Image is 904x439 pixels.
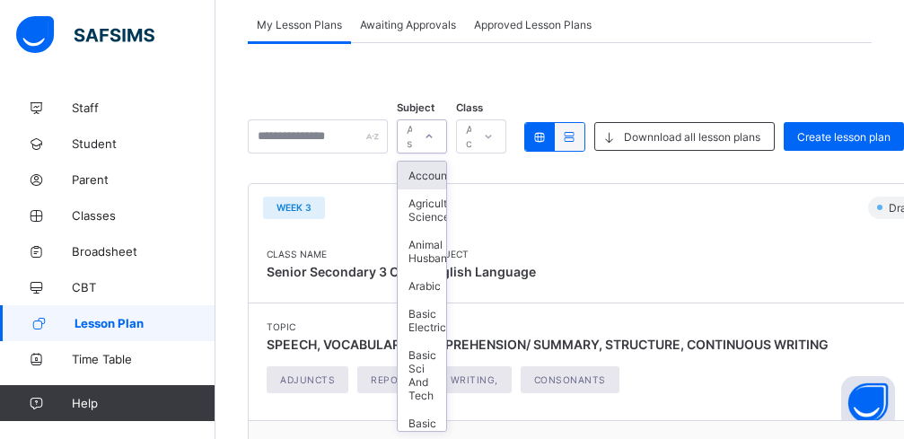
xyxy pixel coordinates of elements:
span: REPORT, [371,374,415,385]
span: CONSONANTS [534,374,606,385]
div: Accounting [398,162,446,189]
span: Broadsheet [72,244,215,259]
span: Senior Secondary 3 C [267,264,399,279]
span: Staff [72,101,215,115]
span: SPEECH, VOCABULARY, COMPREHENSION/ SUMMARY, STRUCTURE, CONTINUOUS WRITING [267,337,829,352]
div: Basic Electricity [398,300,446,341]
span: Classes [72,208,215,223]
span: My Lesson Plans [257,18,342,31]
span: Week 3 [276,202,312,213]
span: Class Name [267,249,399,259]
span: Subject [397,101,434,114]
div: All classes [466,119,504,154]
span: CBT [72,280,215,294]
span: Downnload all lesson plans [624,130,760,144]
span: ADJUNCTS [280,374,335,385]
span: Topic [267,321,829,332]
span: Time Table [72,352,215,366]
span: Awaiting Approvals [360,18,456,31]
span: Parent [72,172,215,187]
img: safsims [16,16,154,54]
span: Class [456,101,483,114]
span: WRITING, [451,374,498,385]
span: Create lesson plan [797,130,891,144]
span: Lesson Plan [75,316,215,330]
span: Student [72,136,215,151]
div: Agricultural Science [398,189,446,231]
div: Animal Husbandry [398,231,446,272]
span: English Language [426,259,536,285]
span: Subject [426,249,536,259]
div: Arabic [398,272,446,300]
div: All subjects [407,119,449,154]
div: Basic Sci And Tech [398,341,446,409]
span: Approved Lesson Plans [474,18,592,31]
span: Help [72,396,215,410]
